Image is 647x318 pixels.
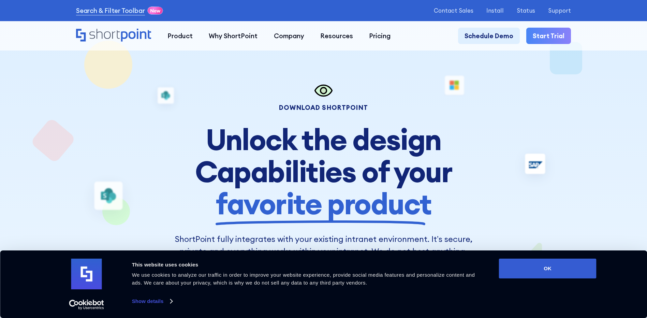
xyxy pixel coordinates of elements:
[209,31,258,41] div: Why ShortPoint
[434,7,473,14] a: Contact Sales
[266,28,312,44] a: Company
[159,28,201,44] a: Product
[216,188,431,220] span: favorite product
[369,31,391,41] div: Pricing
[274,31,304,41] div: Company
[499,259,597,278] button: OK
[167,31,193,41] div: Product
[486,7,504,14] a: Install
[526,28,571,44] a: Start Trial
[57,300,116,310] a: Usercentrics Cookiebot - opens in a new window
[172,124,475,220] h1: Unlock the design Capabilities of your
[132,261,484,269] div: This website uses cookies
[361,28,399,44] a: Pricing
[71,259,102,289] img: logo
[517,7,535,14] a: Status
[132,272,475,286] span: We use cookies to analyze our traffic in order to improve your website experience, provide social...
[548,7,571,14] a: Support
[458,28,520,44] a: Schedule Demo
[320,31,353,41] div: Resources
[76,6,145,15] a: Search & Filter Toolbar
[172,104,475,111] div: Download Shortpoint
[201,28,266,44] a: Why ShortPoint
[312,28,361,44] a: Resources
[76,29,151,43] a: Home
[132,296,172,306] a: Show details
[172,233,475,281] p: ShortPoint fully integrates with your existing intranet environment. It’s secure, private and eve...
